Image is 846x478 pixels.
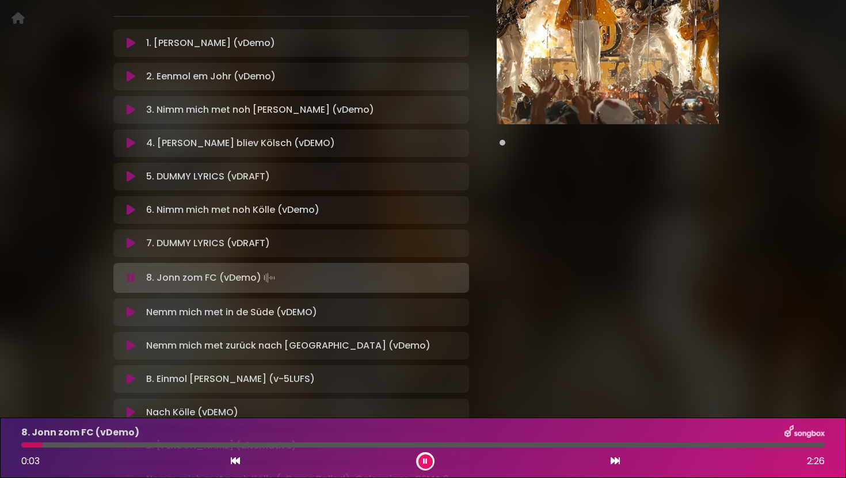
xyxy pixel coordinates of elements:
[146,136,335,150] p: 4. [PERSON_NAME] bliev Kölsch (vDEMO)
[21,426,139,439] p: 8. Jonn zom FC (vDemo)
[146,270,277,286] p: 8. Jonn zom FC (vDemo)
[146,339,430,353] p: Nemm mich met zurück nach [GEOGRAPHIC_DATA] (vDemo)
[146,103,374,117] p: 3. Nimm mich met noh [PERSON_NAME] (vDemo)
[807,454,825,468] span: 2:26
[146,203,319,217] p: 6. Nimm mich met noh Kölle (vDemo)
[146,170,270,183] p: 5. DUMMY LYRICS (vDRAFT)
[784,425,825,440] img: songbox-logo-white.png
[146,236,270,250] p: 7. DUMMY LYRICS (vDRAFT)
[146,36,275,50] p: 1. [PERSON_NAME] (vDemo)
[146,305,317,319] p: Nemm mich met in de Süde (vDEMO)
[146,70,276,83] p: 2. Eenmol em Johr (vDemo)
[261,270,277,286] img: waveform4.gif
[146,372,315,386] p: B. Einmol [PERSON_NAME] (v-5LUFS)
[146,406,238,419] p: Nach Kölle (vDEMO)
[21,454,40,468] span: 0:03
